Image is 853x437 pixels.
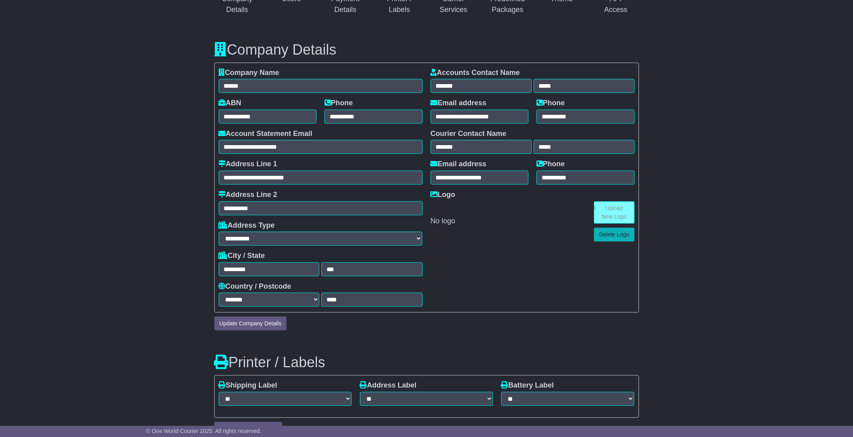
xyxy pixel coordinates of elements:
[325,99,353,108] label: Phone
[536,99,565,108] label: Phone
[360,381,417,390] label: Address Label
[431,99,487,108] label: Email address
[219,191,277,199] label: Address Line 2
[431,130,507,138] label: Courier Contact Name
[219,160,277,169] label: Address Line 1
[536,160,565,169] label: Phone
[214,422,283,436] button: Update Printer Settings
[214,354,639,370] h3: Printer / Labels
[431,69,520,77] label: Accounts Contact Name
[214,42,639,58] h3: Company Details
[219,252,265,260] label: City / State
[219,282,291,291] label: Country / Postcode
[431,217,455,225] span: No logo
[219,69,279,77] label: Company Name
[219,130,313,138] label: Account Statement Email
[219,221,275,230] label: Address Type
[146,428,261,434] span: © One World Courier 2025. All rights reserved.
[219,99,241,108] label: ABN
[594,201,635,224] a: Upload New Logo
[431,160,487,169] label: Email address
[214,317,287,331] button: Update Company Details
[501,381,554,390] label: Battery Label
[431,191,455,199] label: Logo
[219,381,277,390] label: Shipping Label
